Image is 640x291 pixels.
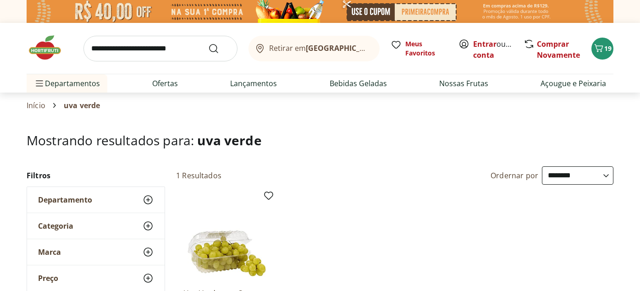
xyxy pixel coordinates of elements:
[27,133,613,148] h1: Mostrando resultados para:
[27,213,165,239] button: Categoria
[391,39,447,58] a: Meus Favoritos
[27,265,165,291] button: Preço
[439,78,488,89] a: Nossas Frutas
[230,78,277,89] a: Lançamentos
[27,187,165,213] button: Departamento
[197,132,261,149] span: uva verde
[208,43,230,54] button: Submit Search
[473,38,514,60] span: ou
[64,101,100,110] span: uva verde
[27,239,165,265] button: Marca
[604,44,612,53] span: 19
[34,72,45,94] button: Menu
[38,195,92,204] span: Departamento
[541,78,606,89] a: Açougue e Peixaria
[34,72,100,94] span: Departamentos
[27,166,165,185] h2: Filtros
[248,36,380,61] button: Retirar em[GEOGRAPHIC_DATA]/[GEOGRAPHIC_DATA]
[38,221,73,231] span: Categoria
[152,78,178,89] a: Ofertas
[473,39,524,60] a: Criar conta
[176,170,221,181] h2: 1 Resultados
[591,38,613,60] button: Carrinho
[38,247,61,257] span: Marca
[537,39,580,60] a: Comprar Novamente
[330,78,387,89] a: Bebidas Geladas
[27,101,45,110] a: Início
[473,39,497,49] a: Entrar
[405,39,447,58] span: Meus Favoritos
[269,44,370,52] span: Retirar em
[27,34,72,61] img: Hortifruti
[183,194,270,281] img: Uva Verde sem Semente 500g
[306,43,460,53] b: [GEOGRAPHIC_DATA]/[GEOGRAPHIC_DATA]
[38,274,58,283] span: Preço
[491,170,538,181] label: Ordernar por
[83,36,237,61] input: search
